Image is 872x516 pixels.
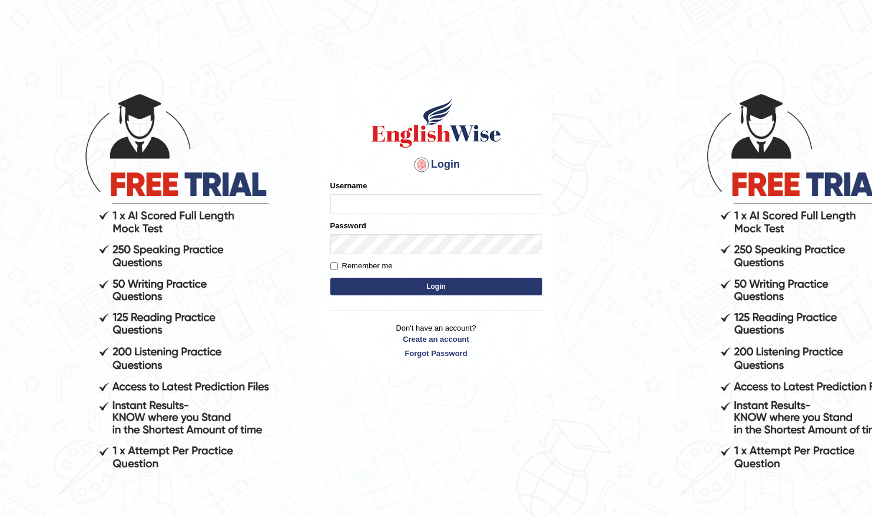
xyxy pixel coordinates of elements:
[330,348,542,359] a: Forgot Password
[330,334,542,345] a: Create an account
[330,278,542,295] button: Login
[330,220,366,231] label: Password
[330,262,338,270] input: Remember me
[330,260,393,272] label: Remember me
[330,180,367,191] label: Username
[369,96,503,149] img: Logo of English Wise sign in for intelligent practice with AI
[330,322,542,359] p: Don't have an account?
[330,155,542,174] h4: Login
